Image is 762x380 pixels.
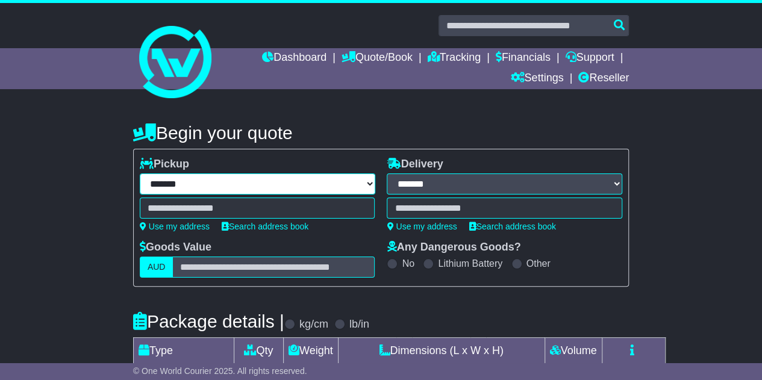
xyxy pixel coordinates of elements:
label: Goods Value [140,241,211,254]
label: Lithium Battery [438,258,502,269]
a: Use my address [140,222,210,231]
a: Use my address [387,222,457,231]
td: Volume [545,338,602,364]
td: Qty [234,338,283,364]
td: Type [133,338,234,364]
td: Dimensions (L x W x H) [338,338,545,364]
label: Delivery [387,158,443,171]
td: Weight [283,338,338,364]
a: Settings [510,69,563,89]
label: Pickup [140,158,189,171]
a: Search address book [469,222,556,231]
label: AUD [140,257,173,278]
h4: Begin your quote [133,123,629,143]
a: Support [565,48,614,69]
label: No [402,258,414,269]
h4: Package details | [133,311,284,331]
a: Financials [496,48,551,69]
a: Tracking [428,48,481,69]
span: © One World Courier 2025. All rights reserved. [133,366,307,376]
a: Reseller [578,69,629,89]
label: Other [526,258,551,269]
label: Any Dangerous Goods? [387,241,520,254]
label: kg/cm [299,318,328,331]
a: Quote/Book [342,48,413,69]
a: Dashboard [262,48,326,69]
a: Search address book [222,222,308,231]
label: lb/in [349,318,369,331]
